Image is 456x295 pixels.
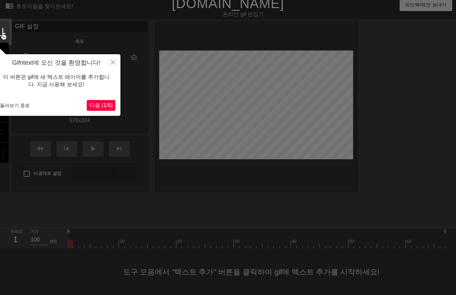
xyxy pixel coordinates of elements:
button: 닫다 [106,54,120,70]
span: 다음 (1/6) [89,102,113,108]
button: 다음 [87,100,115,111]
